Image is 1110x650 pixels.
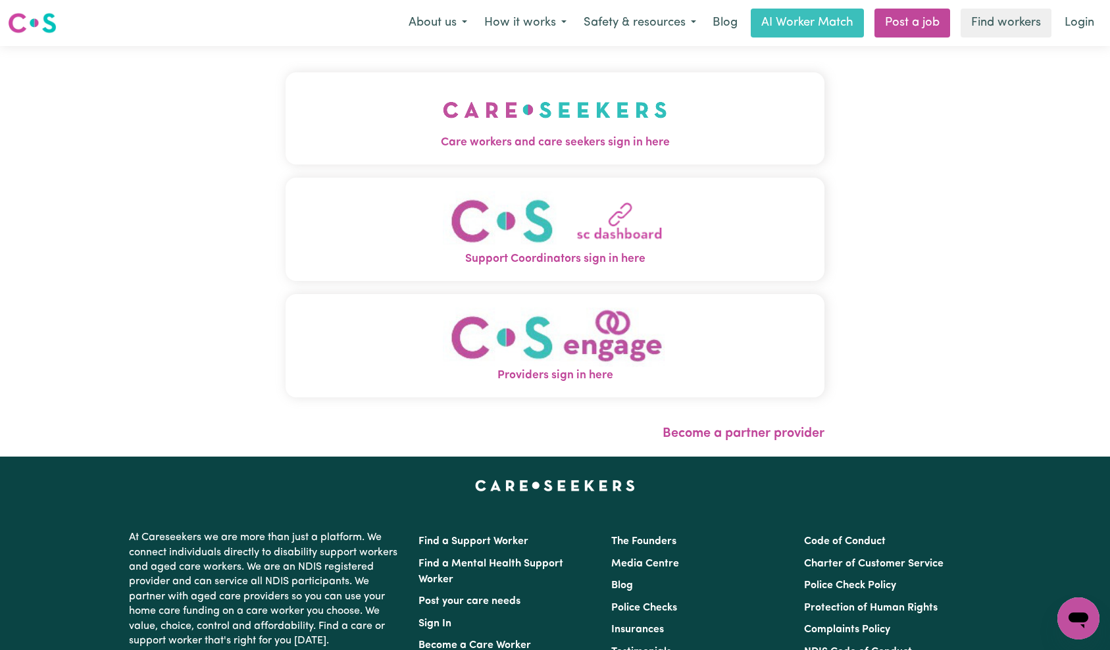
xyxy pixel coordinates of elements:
a: Charter of Customer Service [804,559,944,569]
button: How it works [476,9,575,37]
a: Sign In [418,618,451,629]
a: Media Centre [611,559,679,569]
a: Code of Conduct [804,536,886,547]
a: Careseekers logo [8,8,57,38]
button: Providers sign in here [286,294,825,397]
a: Police Checks [611,603,677,613]
iframe: Button to launch messaging window [1057,597,1099,639]
a: Find workers [961,9,1051,37]
a: Login [1057,9,1102,37]
a: Find a Support Worker [418,536,528,547]
a: Insurances [611,624,664,635]
a: Blog [705,9,745,37]
a: The Founders [611,536,676,547]
a: Find a Mental Health Support Worker [418,559,563,585]
a: Careseekers home page [475,480,635,491]
button: Care workers and care seekers sign in here [286,72,825,164]
a: Complaints Policy [804,624,890,635]
img: Careseekers logo [8,11,57,35]
button: About us [400,9,476,37]
span: Support Coordinators sign in here [286,251,825,268]
span: Providers sign in here [286,367,825,384]
a: Post your care needs [418,596,520,607]
a: AI Worker Match [751,9,864,37]
button: Support Coordinators sign in here [286,178,825,281]
a: Blog [611,580,633,591]
button: Safety & resources [575,9,705,37]
a: Protection of Human Rights [804,603,938,613]
a: Become a partner provider [663,427,824,440]
span: Care workers and care seekers sign in here [286,134,825,151]
a: Police Check Policy [804,580,896,591]
a: Post a job [874,9,950,37]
